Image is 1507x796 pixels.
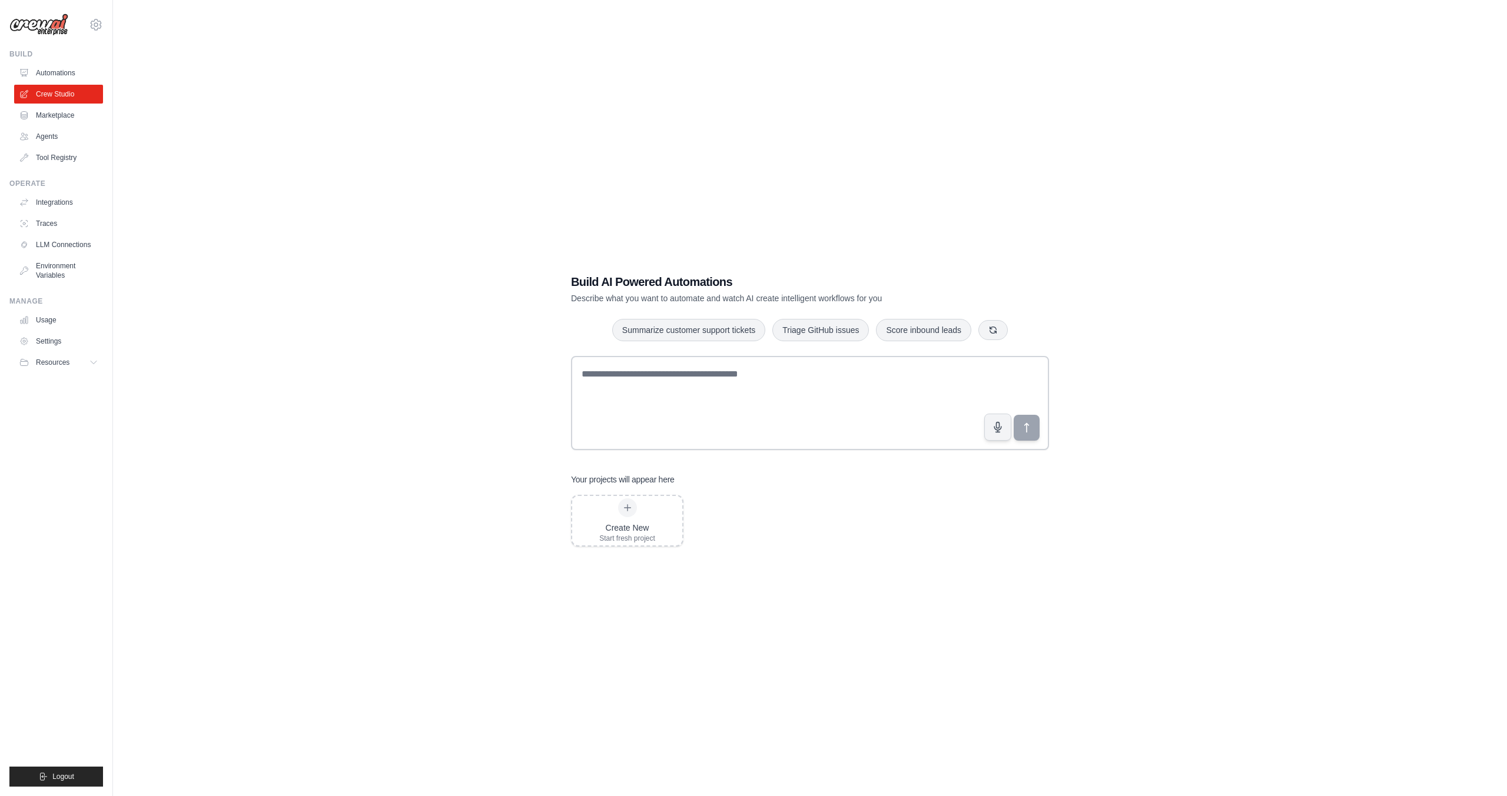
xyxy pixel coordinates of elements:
[14,214,103,233] a: Traces
[14,127,103,146] a: Agents
[571,274,967,290] h1: Build AI Powered Automations
[14,85,103,104] a: Crew Studio
[9,297,103,306] div: Manage
[14,64,103,82] a: Automations
[978,320,1008,340] button: Get new suggestions
[14,311,103,329] a: Usage
[36,358,69,367] span: Resources
[14,148,103,167] a: Tool Registry
[571,474,675,485] h3: Your projects will appear here
[571,292,967,304] p: Describe what you want to automate and watch AI create intelligent workflows for you
[14,353,103,372] button: Resources
[599,534,655,543] div: Start fresh project
[14,106,103,125] a: Marketplace
[9,179,103,188] div: Operate
[14,332,103,351] a: Settings
[14,235,103,254] a: LLM Connections
[9,14,68,36] img: Logo
[984,414,1011,441] button: Click to speak your automation idea
[772,319,869,341] button: Triage GitHub issues
[9,767,103,787] button: Logout
[599,522,655,534] div: Create New
[612,319,765,341] button: Summarize customer support tickets
[9,49,103,59] div: Build
[14,193,103,212] a: Integrations
[52,772,74,781] span: Logout
[14,257,103,285] a: Environment Variables
[876,319,971,341] button: Score inbound leads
